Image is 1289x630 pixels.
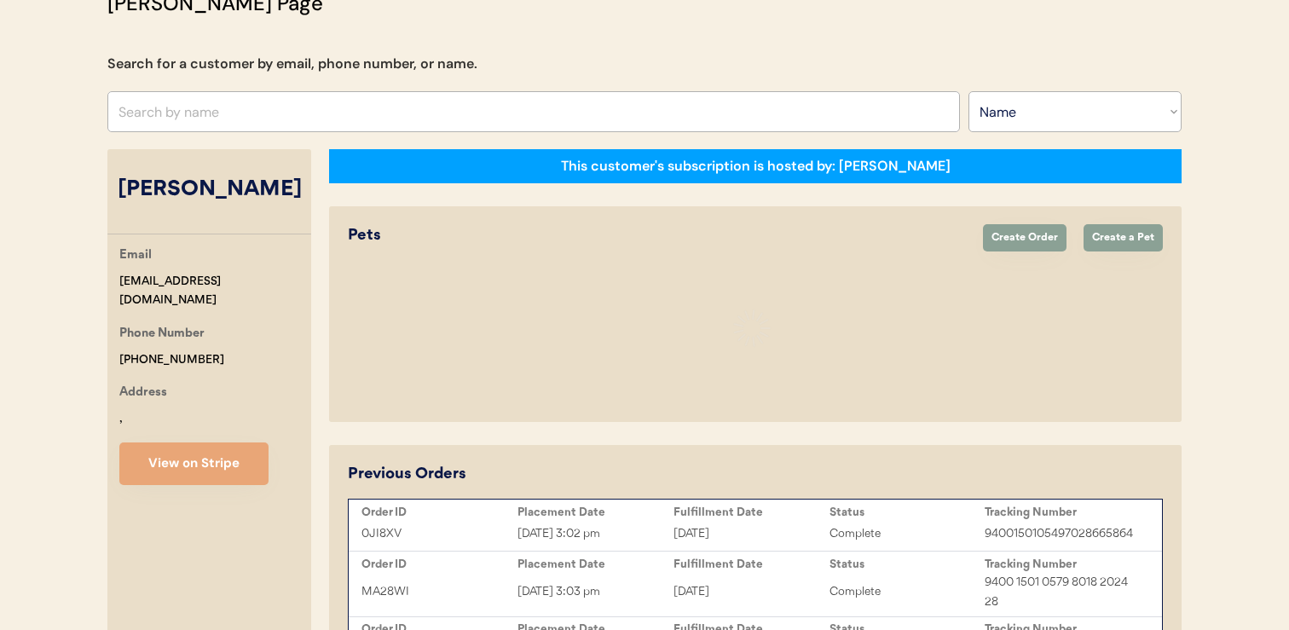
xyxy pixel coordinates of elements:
[673,582,829,602] div: [DATE]
[985,573,1141,612] div: 9400 1501 0579 8018 2024 28
[517,506,673,519] div: Placement Date
[829,524,986,544] div: Complete
[673,558,829,571] div: Fulfillment Date
[517,558,673,571] div: Placement Date
[673,524,829,544] div: [DATE]
[119,383,167,404] div: Address
[119,350,224,370] div: [PHONE_NUMBER]
[119,324,205,345] div: Phone Number
[985,524,1141,544] div: 9400150105497028665864
[119,442,269,485] button: View on Stripe
[119,246,152,267] div: Email
[361,524,517,544] div: 0JI8XV
[107,91,960,132] input: Search by name
[985,506,1141,519] div: Tracking Number
[119,272,311,311] div: [EMAIL_ADDRESS][DOMAIN_NAME]
[673,506,829,519] div: Fulfillment Date
[983,224,1066,251] button: Create Order
[348,463,466,486] div: Previous Orders
[361,558,517,571] div: Order ID
[985,558,1141,571] div: Tracking Number
[517,524,673,544] div: [DATE] 3:02 pm
[561,157,951,176] div: This customer's subscription is hosted by: [PERSON_NAME]
[348,224,966,247] div: Pets
[361,582,517,602] div: MA28WI
[107,174,311,206] div: [PERSON_NAME]
[829,506,986,519] div: Status
[829,582,986,602] div: Complete
[107,54,477,74] div: Search for a customer by email, phone number, or name.
[517,582,673,602] div: [DATE] 3:03 pm
[1084,224,1163,251] button: Create a Pet
[829,558,986,571] div: Status
[361,506,517,519] div: Order ID
[119,409,123,429] div: ,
